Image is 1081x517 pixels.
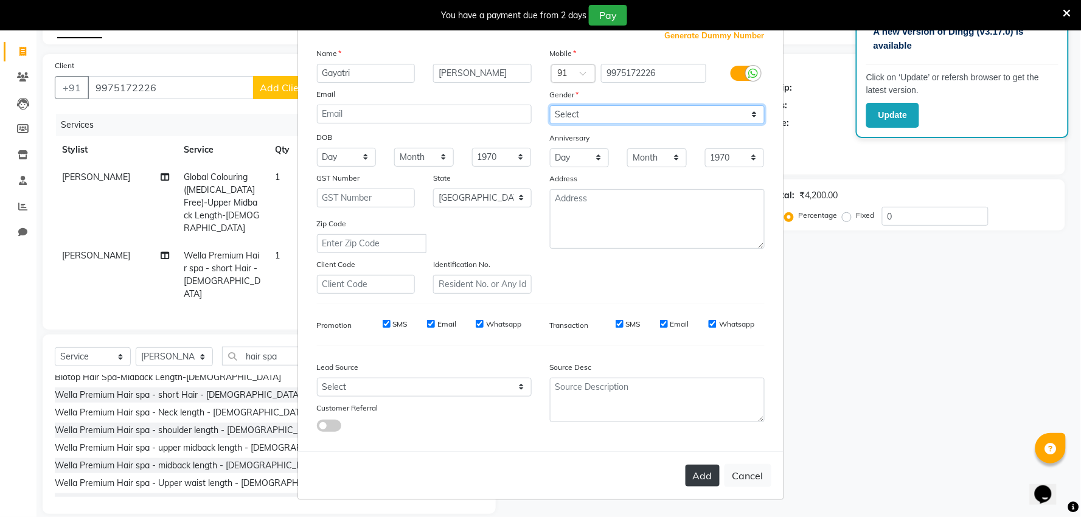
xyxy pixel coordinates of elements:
[317,132,333,143] label: DOB
[317,89,336,100] label: Email
[719,319,754,330] label: Whatsapp
[317,64,415,83] input: First Name
[866,71,1058,97] p: Click on ‘Update’ or refersh browser to get the latest version.
[393,319,408,330] label: SMS
[317,259,356,270] label: Client Code
[437,319,456,330] label: Email
[665,30,765,42] span: Generate Dummy Number
[626,319,641,330] label: SMS
[550,133,590,144] label: Anniversary
[550,362,592,373] label: Source Desc
[589,5,627,26] button: Pay
[686,465,720,487] button: Add
[486,319,521,330] label: Whatsapp
[441,9,586,22] div: You have a payment due from 2 days
[317,320,352,331] label: Promotion
[601,64,706,83] input: Mobile
[317,218,347,229] label: Zip Code
[866,103,919,128] button: Update
[550,89,579,100] label: Gender
[317,362,359,373] label: Lead Source
[317,403,378,414] label: Customer Referral
[317,48,342,59] label: Name
[317,105,532,123] input: Email
[317,173,360,184] label: GST Number
[670,319,689,330] label: Email
[550,173,578,184] label: Address
[433,173,451,184] label: State
[433,64,532,83] input: Last Name
[317,234,426,253] input: Enter Zip Code
[317,275,415,294] input: Client Code
[550,48,577,59] label: Mobile
[550,320,589,331] label: Transaction
[1030,468,1069,505] iframe: chat widget
[317,189,415,207] input: GST Number
[725,464,771,487] button: Cancel
[433,259,490,270] label: Identification No.
[874,25,1051,52] p: A new version of Dingg (v3.17.0) is available
[433,275,532,294] input: Resident No. or Any Id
